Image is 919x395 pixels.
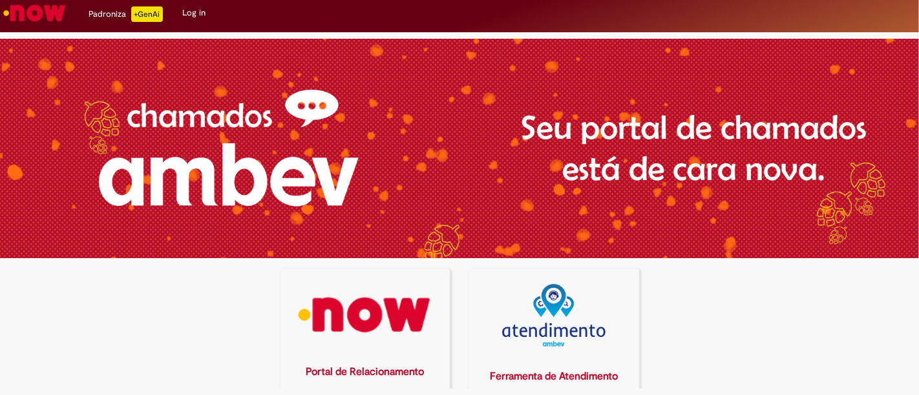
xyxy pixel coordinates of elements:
[89,6,163,22] div: Padroniza
[477,369,631,384] div: Ferramenta de Atendimento
[131,6,163,22] p: +GenAi
[288,284,441,347] img: logo_now.png
[502,284,606,347] img: logo_atentdimento.png
[288,365,443,380] div: Portal de Relacionamento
